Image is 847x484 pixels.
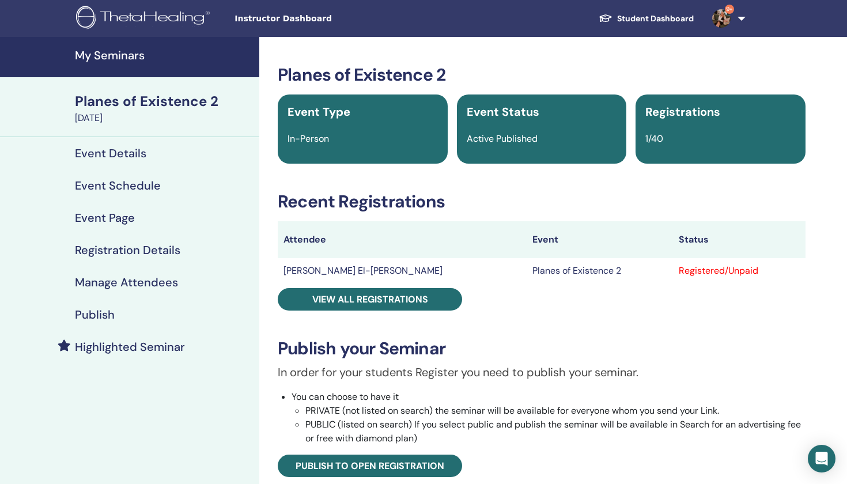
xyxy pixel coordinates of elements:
[75,308,115,322] h4: Publish
[712,9,731,28] img: default.jpg
[75,146,146,160] h4: Event Details
[235,13,407,25] span: Instructor Dashboard
[278,288,462,311] a: View all registrations
[75,48,252,62] h4: My Seminars
[305,404,806,418] li: PRIVATE (not listed on search) the seminar will be available for everyone whom you send your Link.
[75,179,161,192] h4: Event Schedule
[278,258,527,283] td: [PERSON_NAME] El-[PERSON_NAME]
[278,455,462,477] a: Publish to open registration
[278,191,806,212] h3: Recent Registrations
[288,133,329,145] span: In-Person
[75,211,135,225] h4: Event Page
[645,104,720,119] span: Registrations
[527,258,673,283] td: Planes of Existence 2
[75,92,252,111] div: Planes of Existence 2
[305,418,806,445] li: PUBLIC (listed on search) If you select public and publish the seminar will be available in Searc...
[278,221,527,258] th: Attendee
[589,8,703,29] a: Student Dashboard
[467,133,538,145] span: Active Published
[292,390,806,445] li: You can choose to have it
[296,460,444,472] span: Publish to open registration
[679,264,800,278] div: Registered/Unpaid
[673,221,806,258] th: Status
[312,293,428,305] span: View all registrations
[75,111,252,125] div: [DATE]
[75,340,185,354] h4: Highlighted Seminar
[278,364,806,381] p: In order for your students Register you need to publish your seminar.
[808,445,835,472] div: Open Intercom Messenger
[288,104,350,119] span: Event Type
[75,275,178,289] h4: Manage Attendees
[599,13,612,23] img: graduation-cap-white.svg
[76,6,214,32] img: logo.png
[527,221,673,258] th: Event
[645,133,663,145] span: 1/40
[278,338,806,359] h3: Publish your Seminar
[278,65,806,85] h3: Planes of Existence 2
[75,243,180,257] h4: Registration Details
[467,104,539,119] span: Event Status
[68,92,259,125] a: Planes of Existence 2[DATE]
[725,5,734,14] span: 9+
